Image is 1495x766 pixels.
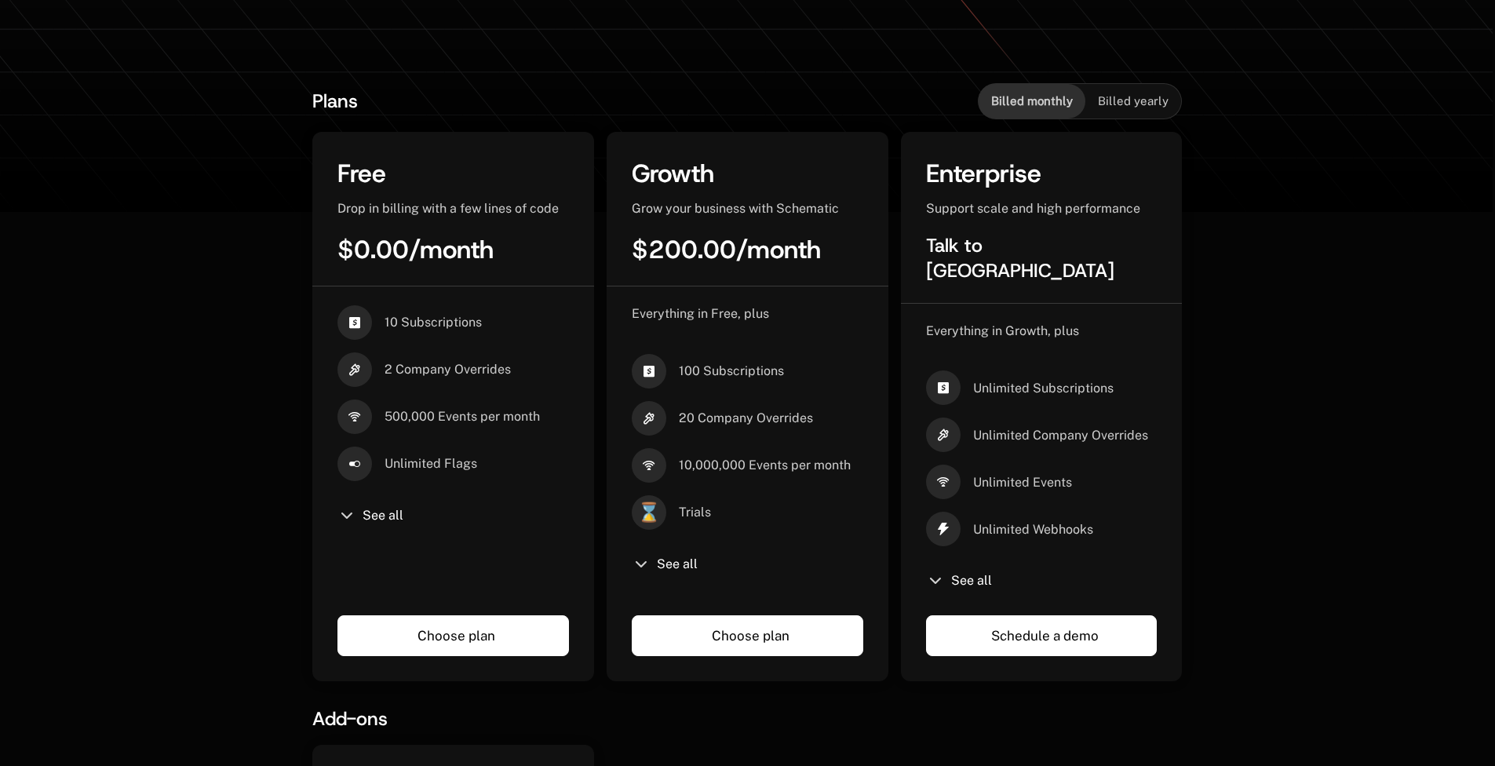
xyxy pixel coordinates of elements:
[409,233,494,266] span: / month
[991,93,1073,109] span: Billed monthly
[312,89,358,114] span: Plans
[385,455,477,472] span: Unlimited Flags
[926,201,1140,216] span: Support scale and high performance
[679,504,711,521] span: Trials
[1098,93,1169,109] span: Billed yearly
[337,233,409,266] span: $0.00
[385,361,511,378] span: 2 Company Overrides
[632,201,839,216] span: Grow your business with Schematic
[337,447,372,481] i: boolean-on
[926,571,945,590] i: chevron-down
[632,306,769,321] span: Everything in Free, plus
[632,615,863,656] a: Choose plan
[679,363,784,380] span: 100 Subscriptions
[312,706,388,731] span: Add-ons
[973,474,1072,491] span: Unlimited Events
[973,521,1093,538] span: Unlimited Webhooks
[926,512,961,546] i: thunder
[926,323,1079,338] span: Everything in Growth, plus
[926,233,1114,283] span: Talk to [GEOGRAPHIC_DATA]
[926,615,1158,656] a: Schedule a demo
[926,370,961,405] i: cashapp
[385,314,482,331] span: 10 Subscriptions
[736,233,821,266] span: / month
[657,558,698,571] span: See all
[632,555,651,574] i: chevron-down
[337,157,386,190] span: Free
[973,427,1148,444] span: Unlimited Company Overrides
[337,399,372,434] i: signal
[926,418,961,452] i: hammer
[363,509,403,522] span: See all
[973,380,1114,397] span: Unlimited Subscriptions
[632,495,666,530] span: ⌛
[632,448,666,483] i: signal
[926,465,961,499] i: signal
[337,305,372,340] i: cashapp
[679,457,851,474] span: 10,000,000 Events per month
[337,506,356,525] i: chevron-down
[337,615,569,656] a: Choose plan
[926,157,1041,190] span: Enterprise
[337,201,559,216] span: Drop in billing with a few lines of code
[632,401,666,436] i: hammer
[632,157,714,190] span: Growth
[951,574,992,587] span: See all
[385,408,540,425] span: 500,000 Events per month
[679,410,813,427] span: 20 Company Overrides
[632,233,736,266] span: $200.00
[632,354,666,388] i: cashapp
[337,352,372,387] i: hammer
